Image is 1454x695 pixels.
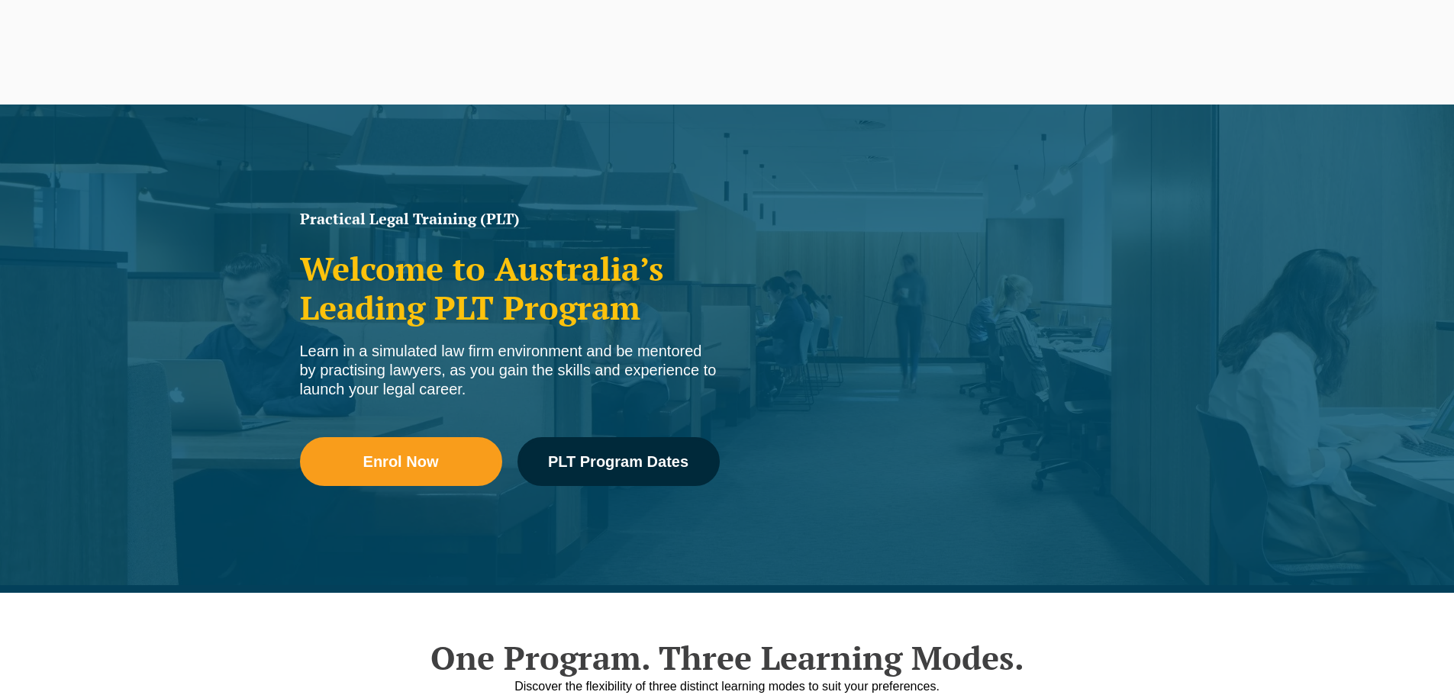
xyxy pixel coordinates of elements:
h1: Practical Legal Training (PLT) [300,211,720,227]
div: Learn in a simulated law firm environment and be mentored by practising lawyers, as you gain the ... [300,342,720,399]
span: PLT Program Dates [548,454,688,469]
span: Enrol Now [363,454,439,469]
h2: One Program. Three Learning Modes. [292,639,1162,677]
h2: Welcome to Australia’s Leading PLT Program [300,249,720,327]
a: Enrol Now [300,437,502,486]
a: PLT Program Dates [517,437,720,486]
